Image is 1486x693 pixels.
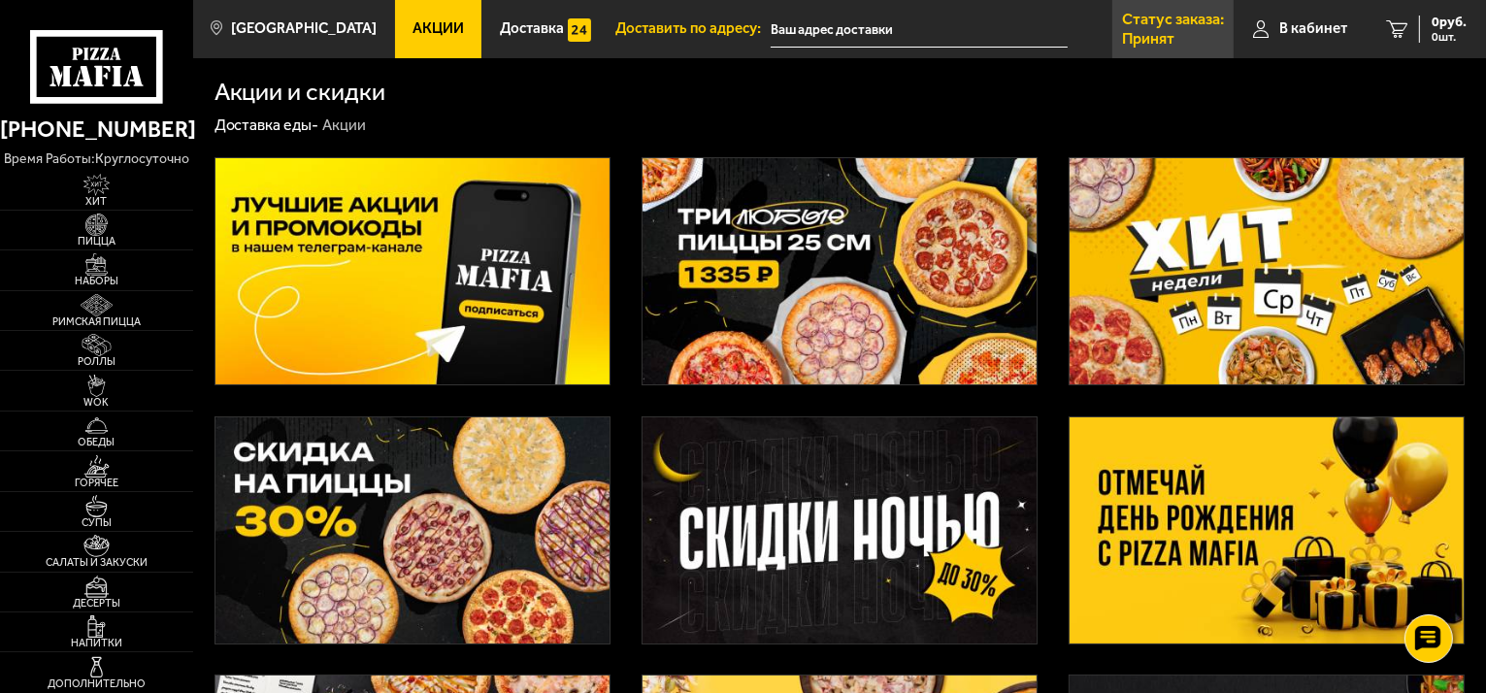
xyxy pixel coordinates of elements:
img: 15daf4d41897b9f0e9f617042186c801.svg [568,18,591,42]
h1: Акции и скидки [215,80,386,105]
span: В кабинет [1279,21,1347,36]
a: Доставка еды- [215,115,319,134]
span: Акции [413,21,464,36]
span: Доставка [500,21,564,36]
div: Акции [322,115,366,136]
span: [GEOGRAPHIC_DATA] [231,21,377,36]
span: 0 шт. [1432,31,1467,43]
p: Принят [1122,31,1174,47]
p: Статус заказа: [1122,12,1224,27]
span: Доставить по адресу: [615,21,771,36]
input: Ваш адрес доставки [771,12,1068,48]
span: 0 руб. [1432,16,1467,29]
